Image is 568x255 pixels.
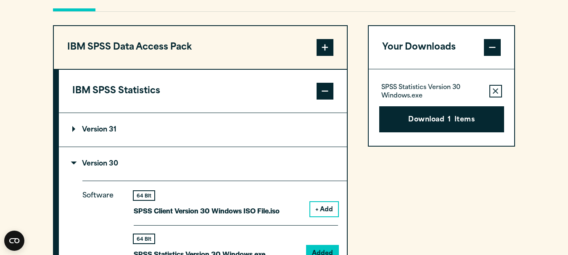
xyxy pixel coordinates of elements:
[82,190,120,253] p: Software
[134,191,154,200] div: 64 Bit
[448,115,451,126] span: 1
[379,106,504,132] button: Download1Items
[72,126,116,133] p: Version 31
[134,205,280,217] p: SPSS Client Version 30 Windows ISO File.iso
[369,69,515,146] div: Your Downloads
[310,202,338,216] button: + Add
[72,160,118,167] p: Version 30
[4,231,24,251] button: Open CMP widget
[369,26,515,69] button: Your Downloads
[59,147,347,181] summary: Version 30
[381,84,483,100] p: SPSS Statistics Version 30 Windows.exe
[59,113,347,147] summary: Version 31
[59,70,347,113] button: IBM SPSS Statistics
[54,26,347,69] button: IBM SPSS Data Access Pack
[134,234,154,243] div: 64 Bit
